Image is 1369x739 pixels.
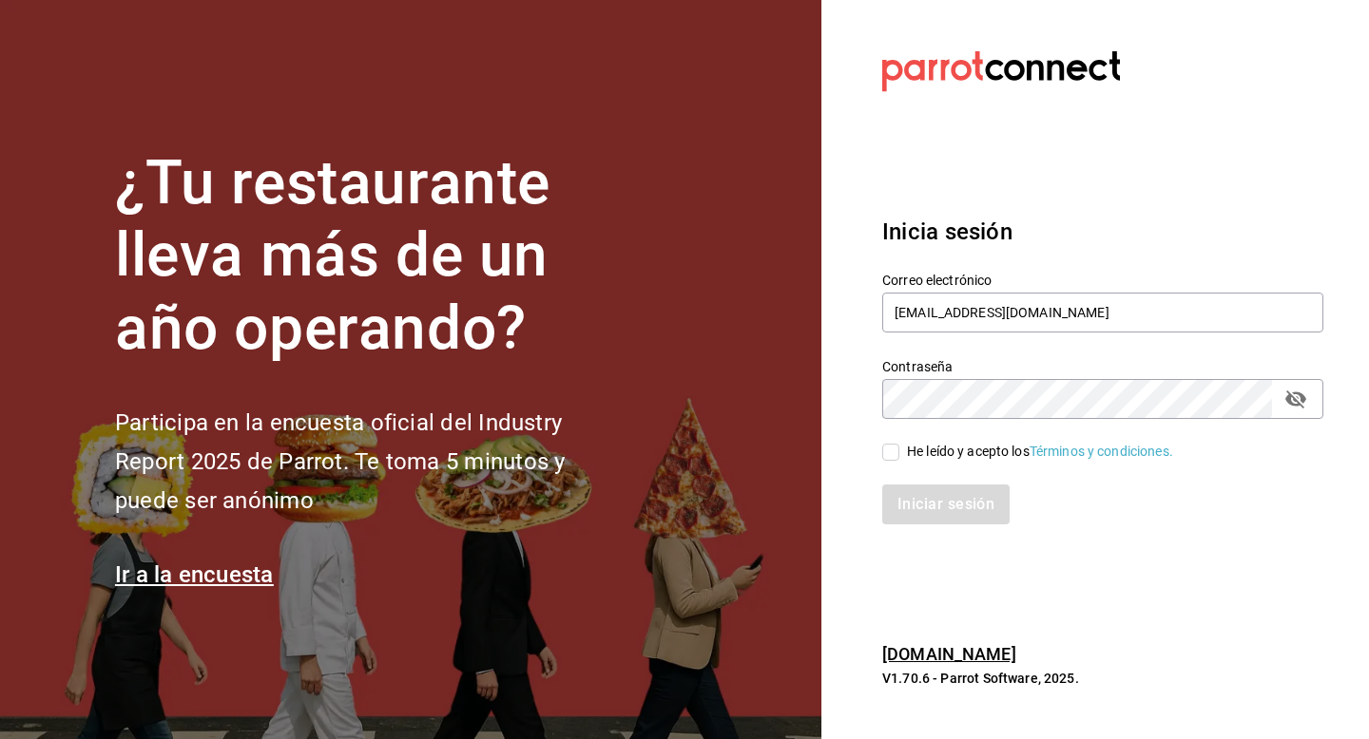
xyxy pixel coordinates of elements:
div: He leído y acepto los [907,442,1173,462]
label: Correo electrónico [882,273,1323,286]
a: Ir a la encuesta [115,561,274,588]
button: passwordField [1280,383,1312,415]
h3: Inicia sesión [882,215,1323,249]
h1: ¿Tu restaurante lleva más de un año operando? [115,147,628,366]
h2: Participa en la encuesta oficial del Industry Report 2025 de Parrot. Te toma 5 minutos y puede se... [115,404,628,520]
input: Ingresa tu correo electrónico [882,293,1323,332]
a: Términos y condiciones. [1030,444,1173,459]
p: V1.70.6 - Parrot Software, 2025. [882,669,1323,688]
label: Contraseña [882,359,1323,372]
a: [DOMAIN_NAME] [882,644,1016,664]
